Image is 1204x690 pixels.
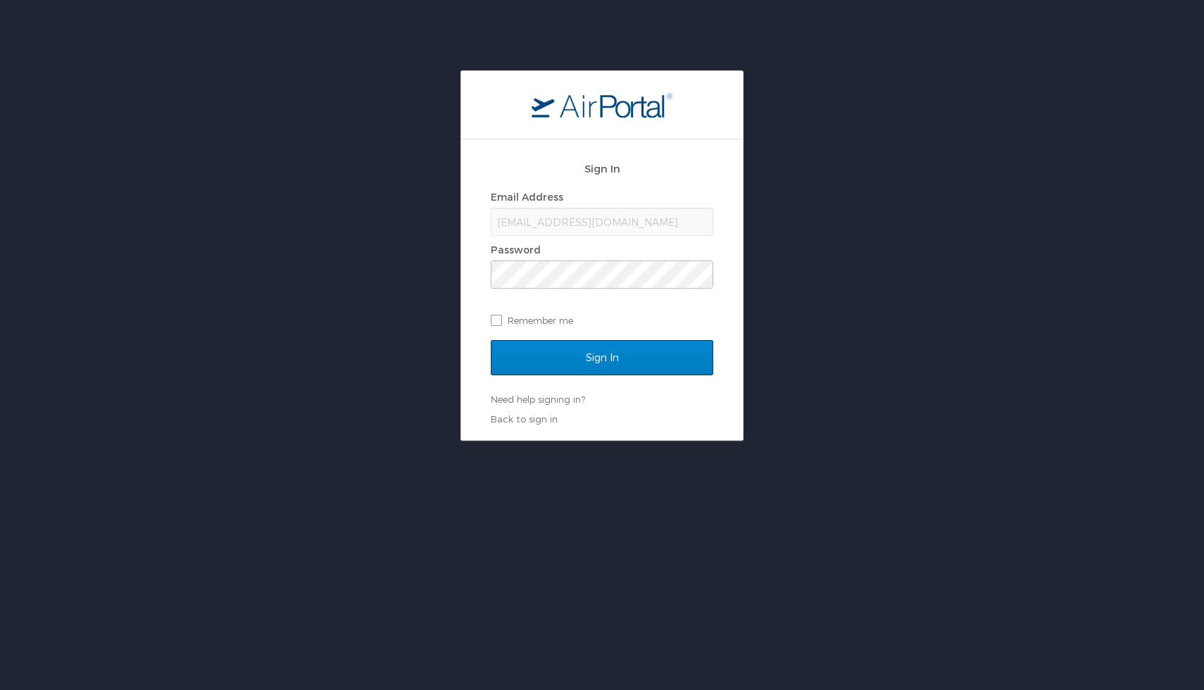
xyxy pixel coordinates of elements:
h2: Sign In [491,161,713,177]
label: Password [491,244,541,256]
a: Need help signing in? [491,394,585,405]
label: Email Address [491,191,563,203]
a: Back to sign in [491,413,558,425]
img: logo [532,92,672,118]
label: Remember me [491,310,713,331]
input: Sign In [491,340,713,375]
